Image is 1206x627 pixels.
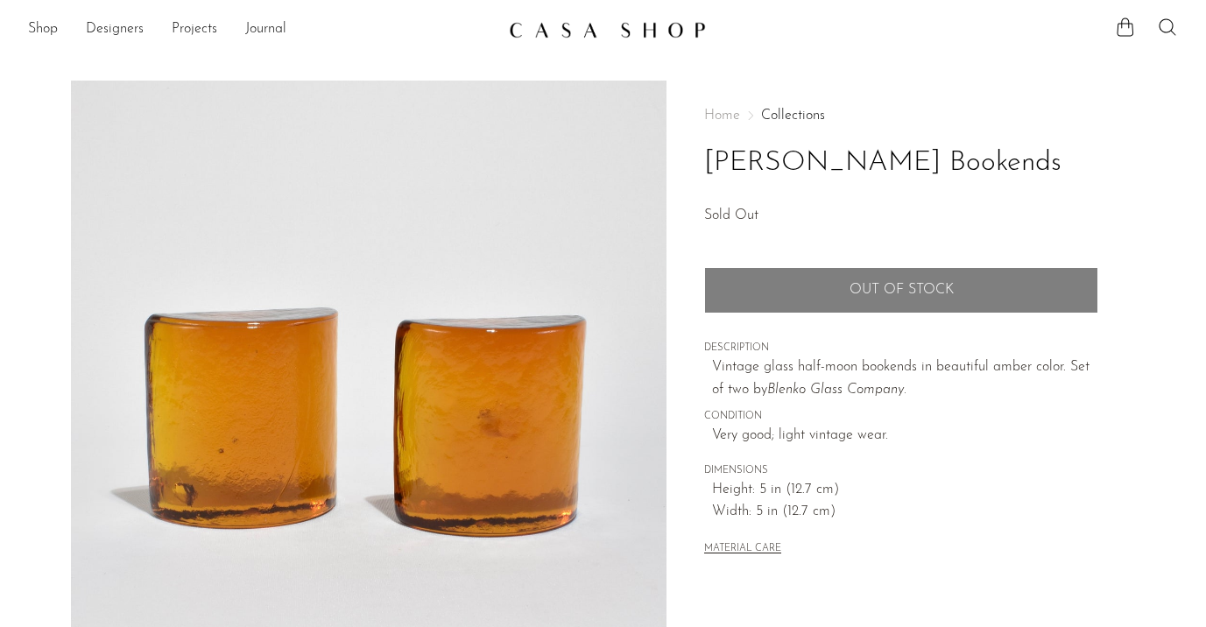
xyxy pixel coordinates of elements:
[704,208,758,222] span: Sold Out
[704,267,1098,313] button: Add to cart
[86,18,144,41] a: Designers
[172,18,217,41] a: Projects
[767,383,906,397] em: Blenko Glass Company.
[850,282,954,299] span: Out of stock
[28,15,495,45] ul: NEW HEADER MENU
[704,109,1098,123] nav: Breadcrumbs
[704,409,1098,425] span: CONDITION
[28,18,58,41] a: Shop
[704,341,1098,356] span: DESCRIPTION
[704,141,1098,186] h1: [PERSON_NAME] Bookends
[712,501,1098,524] span: Width: 5 in (12.7 cm)
[712,425,1098,447] span: Very good; light vintage wear.
[761,109,825,123] a: Collections
[28,15,495,45] nav: Desktop navigation
[704,543,781,556] button: MATERIAL CARE
[704,109,740,123] span: Home
[712,360,1090,397] span: Vintage glass half-moon bookends in beautiful amber color. Set of two by
[712,479,1098,502] span: Height: 5 in (12.7 cm)
[704,463,1098,479] span: DIMENSIONS
[245,18,286,41] a: Journal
